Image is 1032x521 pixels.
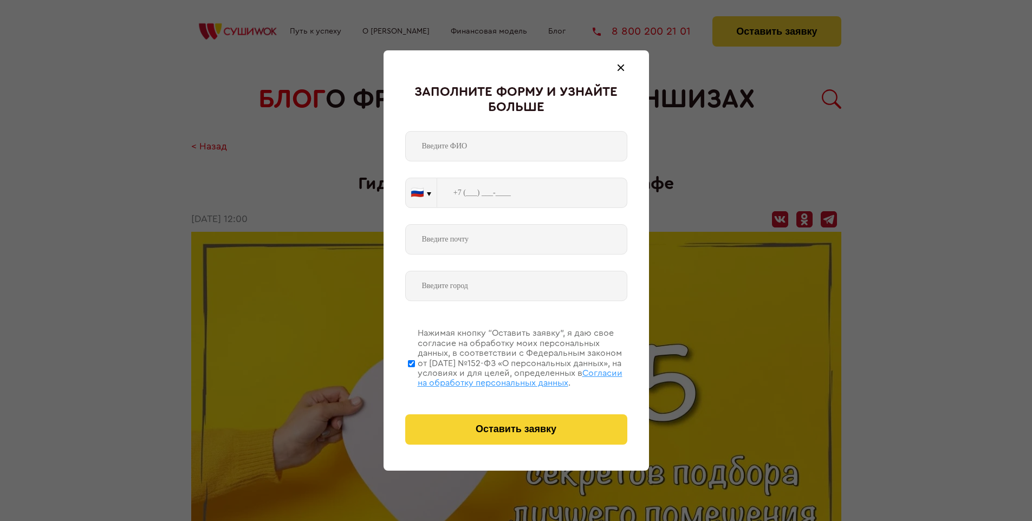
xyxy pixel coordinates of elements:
div: Нажимая кнопку “Оставить заявку”, я даю свое согласие на обработку моих персональных данных, в со... [418,328,627,388]
input: +7 (___) ___-____ [437,178,627,208]
input: Введите ФИО [405,131,627,161]
span: Согласии на обработку персональных данных [418,369,622,387]
div: Заполните форму и узнайте больше [405,85,627,115]
button: 🇷🇺 [406,178,437,207]
input: Введите почту [405,224,627,255]
button: Оставить заявку [405,414,627,445]
input: Введите город [405,271,627,301]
